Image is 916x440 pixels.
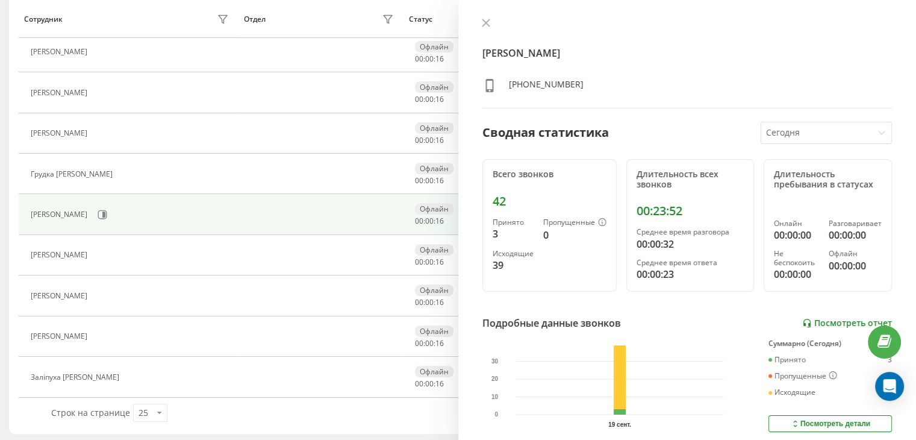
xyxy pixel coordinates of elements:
[425,94,434,104] span: 00
[768,388,815,397] div: Исходящие
[829,250,882,258] div: Офлайн
[493,218,534,227] div: Принято
[415,244,453,256] div: Офлайн
[482,124,609,142] div: Сводная статистика
[425,338,434,348] span: 00
[491,358,499,365] text: 30
[637,169,744,190] div: Длительность всех звонков
[415,163,453,174] div: Офлайн
[31,129,90,137] div: [PERSON_NAME]
[415,258,444,266] div: : :
[415,325,453,337] div: Офлайн
[31,332,90,341] div: [PERSON_NAME]
[31,170,116,178] div: Грудка [PERSON_NAME]
[493,169,606,180] div: Всего звонков
[415,122,453,134] div: Офлайн
[875,372,904,401] div: Open Intercom Messenger
[415,203,453,215] div: Офлайн
[415,379,423,389] span: 00
[425,379,434,389] span: 00
[608,421,631,428] text: 19 сент.
[790,419,870,429] div: Посмотреть детали
[435,135,444,145] span: 16
[24,15,63,24] div: Сотрудник
[435,94,444,104] span: 16
[435,379,444,389] span: 16
[31,210,90,219] div: [PERSON_NAME]
[415,217,444,225] div: : :
[415,380,444,388] div: : :
[509,78,584,96] div: [PHONE_NUMBER]
[31,373,122,382] div: Заліпуха [PERSON_NAME]
[31,89,90,97] div: [PERSON_NAME]
[491,376,499,382] text: 20
[768,339,892,348] div: Суммарно (Сегодня)
[637,267,744,281] div: 00:00:23
[415,177,444,185] div: : :
[415,284,453,296] div: Офлайн
[425,135,434,145] span: 00
[637,237,744,251] div: 00:00:32
[435,297,444,307] span: 16
[829,228,882,242] div: 00:00:00
[829,219,882,228] div: Разговаривает
[493,258,534,272] div: 39
[829,259,882,273] div: 00:00:00
[435,175,444,186] span: 16
[51,407,130,418] span: Строк на странице
[415,366,453,377] div: Офлайн
[415,55,444,63] div: : :
[415,41,453,52] div: Офлайн
[415,81,453,93] div: Офлайн
[425,257,434,267] span: 00
[774,267,819,281] div: 00:00:00
[244,15,266,24] div: Отдел
[768,371,837,381] div: Пропущенные
[31,251,90,259] div: [PERSON_NAME]
[774,228,819,242] div: 00:00:00
[425,216,434,226] span: 00
[415,94,423,104] span: 00
[543,228,606,242] div: 0
[425,297,434,307] span: 00
[435,54,444,64] span: 16
[774,219,819,228] div: Онлайн
[435,338,444,348] span: 16
[493,227,534,241] div: 3
[139,407,148,419] div: 25
[888,356,892,364] div: 3
[415,136,444,145] div: : :
[415,257,423,267] span: 00
[435,257,444,267] span: 16
[425,54,434,64] span: 00
[425,175,434,186] span: 00
[768,415,892,432] button: Посмотреть детали
[435,216,444,226] span: 16
[409,15,432,24] div: Статус
[415,135,423,145] span: 00
[482,46,893,60] h4: [PERSON_NAME]
[415,297,423,307] span: 00
[415,298,444,307] div: : :
[493,194,606,209] div: 42
[415,95,444,104] div: : :
[415,175,423,186] span: 00
[415,216,423,226] span: 00
[543,218,606,228] div: Пропущенные
[888,371,892,381] div: 0
[491,394,499,400] text: 10
[31,48,90,56] div: [PERSON_NAME]
[637,228,744,236] div: Среднее время разговора
[415,339,444,348] div: : :
[31,292,90,300] div: [PERSON_NAME]
[482,316,621,330] div: Подробные данные звонков
[494,411,498,418] text: 0
[774,169,882,190] div: Длительность пребывания в статусах
[415,54,423,64] span: 00
[637,259,744,267] div: Среднее время ответа
[802,318,892,328] a: Посмотреть отчет
[768,356,806,364] div: Принято
[637,204,744,218] div: 00:23:52
[774,250,819,267] div: Не беспокоить
[493,250,534,258] div: Исходящие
